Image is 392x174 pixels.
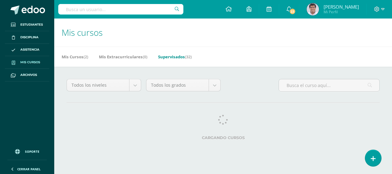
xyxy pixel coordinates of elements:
[324,9,359,14] span: Mi Perfil
[99,52,147,62] a: Mis Extracurriculares(0)
[158,52,192,62] a: Supervisados(32)
[58,4,183,14] input: Busca un usuario...
[289,8,296,15] span: 23
[5,31,49,44] a: Disciplina
[5,69,49,81] a: Archivos
[5,19,49,31] a: Estudiantes
[71,79,125,91] span: Todos los niveles
[307,3,319,15] img: f4fdcbb07cdf70817b6bca09634cd6d3.png
[20,60,40,65] span: Mis cursos
[20,35,39,40] span: Disciplina
[67,79,141,91] a: Todos los niveles
[7,143,47,158] a: Soporte
[151,79,204,91] span: Todos los grados
[17,167,41,171] span: Cerrar panel
[324,4,359,10] span: [PERSON_NAME]
[67,135,380,140] label: Cargando cursos
[5,44,49,56] a: Asistencia
[5,56,49,69] a: Mis cursos
[20,47,39,52] span: Asistencia
[62,27,103,38] span: Mis cursos
[279,79,379,91] input: Busca el curso aquí...
[146,79,220,91] a: Todos los grados
[20,22,43,27] span: Estudiantes
[20,72,37,77] span: Archivos
[185,54,192,60] span: (32)
[143,54,147,60] span: (0)
[84,54,88,60] span: (2)
[25,149,39,154] span: Soporte
[62,52,88,62] a: Mis Cursos(2)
